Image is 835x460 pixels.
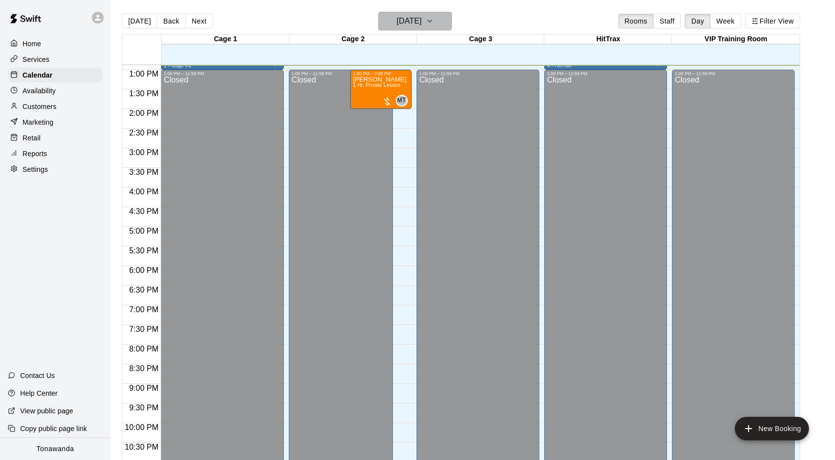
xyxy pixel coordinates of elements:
span: 1:30 PM [127,89,161,98]
div: Matt Tyree [396,95,408,107]
span: 3:30 PM [127,168,161,176]
div: Cage 3 [417,35,545,44]
a: Calendar [8,68,103,82]
p: Services [23,54,50,64]
span: 1 Hr. Private Lesson [353,82,401,88]
span: 6:00 PM [127,266,161,274]
a: Marketing [8,115,103,130]
p: Customers [23,102,56,111]
div: 1:00 PM – 11:59 PM [547,71,664,76]
a: Reports [8,146,103,161]
h6: [DATE] [396,14,421,28]
div: 1:00 PM – 11:59 PM [675,71,792,76]
p: Home [23,39,41,49]
a: Customers [8,99,103,114]
button: Day [685,14,710,28]
span: 5:00 PM [127,227,161,235]
p: Contact Us [20,371,55,380]
div: 1:00 PM – 11:59 PM [164,71,280,76]
span: 5:30 PM [127,246,161,255]
p: Marketing [23,117,54,127]
p: Reports [23,149,47,159]
span: 6:30 PM [127,286,161,294]
span: 4:30 PM [127,207,161,216]
p: Help Center [20,388,57,398]
div: 1:00 PM – 11:59 PM [292,71,390,76]
div: HitTrax [544,35,672,44]
span: 4:00 PM [127,188,161,196]
a: Home [8,36,103,51]
span: 7:30 PM [127,325,161,333]
div: 1:00 PM – 11:59 PM [419,71,536,76]
span: 9:30 PM [127,404,161,412]
button: [DATE] [378,12,452,30]
div: Cage 1 [162,35,289,44]
p: View public page [20,406,73,416]
span: 7:00 PM [127,305,161,314]
p: Availability [23,86,56,96]
span: 10:30 PM [122,443,161,451]
button: Next [185,14,213,28]
span: 10:00 PM [122,423,161,432]
a: Availability [8,83,103,98]
span: Matt Tyree [400,95,408,107]
button: Staff [653,14,681,28]
button: Filter View [745,14,800,28]
button: add [735,417,809,440]
a: Settings [8,162,103,177]
p: Copy public page link [20,424,87,433]
a: Services [8,52,103,67]
button: [DATE] [122,14,157,28]
span: 2:00 PM [127,109,161,117]
button: Rooms [618,14,654,28]
span: 1 - Cage #1 [164,63,191,68]
span: 3:00 PM [127,148,161,157]
div: VIP Training Room [672,35,800,44]
span: 1:00 PM [127,70,161,78]
span: 8:00 PM [127,345,161,353]
span: 8:30 PM [127,364,161,373]
p: Settings [23,164,48,174]
div: Cage 2 [289,35,417,44]
div: 1:00 PM – 2:00 PM [353,71,409,76]
a: Retail [8,131,103,145]
p: Tonawanda [36,444,74,454]
span: 4 - HitTrax [547,63,572,68]
button: Week [710,14,741,28]
p: Retail [23,133,41,143]
span: MT [397,96,406,106]
button: Back [157,14,186,28]
p: Calendar [23,70,53,80]
span: 2:30 PM [127,129,161,137]
div: 1:00 PM – 2:00 PM: 1 Hr. Private Lesson [350,70,412,109]
span: 9:00 PM [127,384,161,392]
